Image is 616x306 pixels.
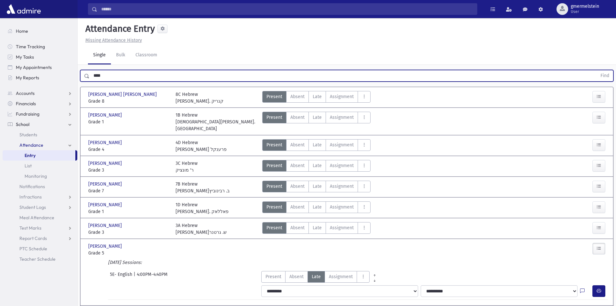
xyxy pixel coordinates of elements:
a: My Appointments [3,62,77,73]
button: Find [597,70,613,81]
div: AttTypes [262,201,371,215]
span: Grade 3 [88,167,169,174]
a: All Prior [370,271,380,276]
a: Student Logs [3,202,77,212]
span: Late [313,93,322,100]
span: Absent [290,142,305,148]
span: Present [266,204,282,210]
span: Grade 8 [88,98,169,105]
span: Assignment [330,93,354,100]
span: Test Marks [19,225,41,231]
div: AttTypes [262,181,371,194]
span: Absent [290,93,305,100]
a: My Tasks [3,52,77,62]
span: 4:00PM-4:40PM [137,271,168,283]
span: Notifications [19,184,45,189]
a: Test Marks [3,223,77,233]
a: Single [88,46,111,64]
div: AttTypes [262,139,371,153]
span: gmermelstein [571,4,599,9]
u: Missing Attendance History [85,38,142,43]
span: Assignment [330,183,354,190]
span: [PERSON_NAME] [88,222,123,229]
span: Assignment [330,162,354,169]
a: Teacher Schedule [3,254,77,264]
span: Financials [16,101,36,107]
span: School [16,121,29,127]
span: Report Cards [19,235,47,241]
span: Absent [290,204,305,210]
span: [PERSON_NAME] [88,243,123,250]
span: Home [16,28,28,34]
span: Late [312,273,321,280]
span: Teacher Schedule [19,256,56,262]
a: Notifications [3,181,77,192]
div: 1B Hebrew [DEMOGRAPHIC_DATA][PERSON_NAME]. [GEOGRAPHIC_DATA] [176,112,256,132]
a: Report Cards [3,233,77,244]
a: Students [3,130,77,140]
span: Present [266,114,282,121]
span: Attendance [19,142,43,148]
a: School [3,119,77,130]
span: Present [266,183,282,190]
a: Accounts [3,88,77,98]
span: My Tasks [16,54,34,60]
span: Late [313,162,322,169]
span: Late [313,142,322,148]
span: Students [19,132,37,138]
div: AttTypes [262,160,371,174]
a: Classroom [130,46,162,64]
span: Present [265,273,281,280]
span: [PERSON_NAME] [88,112,123,119]
span: [PERSON_NAME] [88,201,123,208]
span: 5E- English [110,271,134,283]
a: Infractions [3,192,77,202]
span: Present [266,162,282,169]
a: Entry [3,150,75,161]
div: 8C Hebrew [PERSON_NAME]. קנריק [176,91,223,105]
a: Monitoring [3,171,77,181]
div: 1D Hebrew [PERSON_NAME]. פאללאק [176,201,229,215]
a: PTC Schedule [3,244,77,254]
span: [PERSON_NAME] [PERSON_NAME] [88,91,158,98]
span: Absent [290,224,305,231]
span: Assignment [330,204,354,210]
i: [DATE] Sessions: [108,260,142,265]
span: Present [266,142,282,148]
span: Present [266,224,282,231]
a: Missing Attendance History [83,38,142,43]
a: Home [3,26,77,36]
span: Entry [25,153,36,158]
a: My Reports [3,73,77,83]
a: All Later [370,276,380,281]
span: Time Tracking [16,44,45,50]
span: Present [266,93,282,100]
span: Grade 1 [88,208,169,215]
span: User [571,9,599,14]
div: AttTypes [262,91,371,105]
a: Attendance [3,140,77,150]
span: Grade 1 [88,119,169,125]
span: Meal Attendance [19,215,54,221]
span: | [134,271,137,283]
a: Bulk [111,46,130,64]
span: My Appointments [16,64,52,70]
div: 3A Hebrew [PERSON_NAME]ש. גרטנר [176,222,227,236]
span: Grade 4 [88,146,169,153]
span: Fundraising [16,111,39,117]
div: AttTypes [262,112,371,132]
div: 4D Hebrew [PERSON_NAME] פרענקל [176,139,227,153]
span: Late [313,183,322,190]
div: AttTypes [261,271,380,283]
span: Monitoring [25,173,47,179]
div: 7B Hebrew [PERSON_NAME]ב. רבינוביץ [176,181,230,194]
div: 3C Hebrew ר' מונציק [176,160,198,174]
a: Fundraising [3,109,77,119]
span: Student Logs [19,204,46,210]
h5: Attendance Entry [83,23,155,34]
span: PTC Schedule [19,246,47,252]
input: Search [97,3,477,15]
span: [PERSON_NAME] [88,139,123,146]
span: Absent [290,162,305,169]
span: Assignment [329,273,353,280]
